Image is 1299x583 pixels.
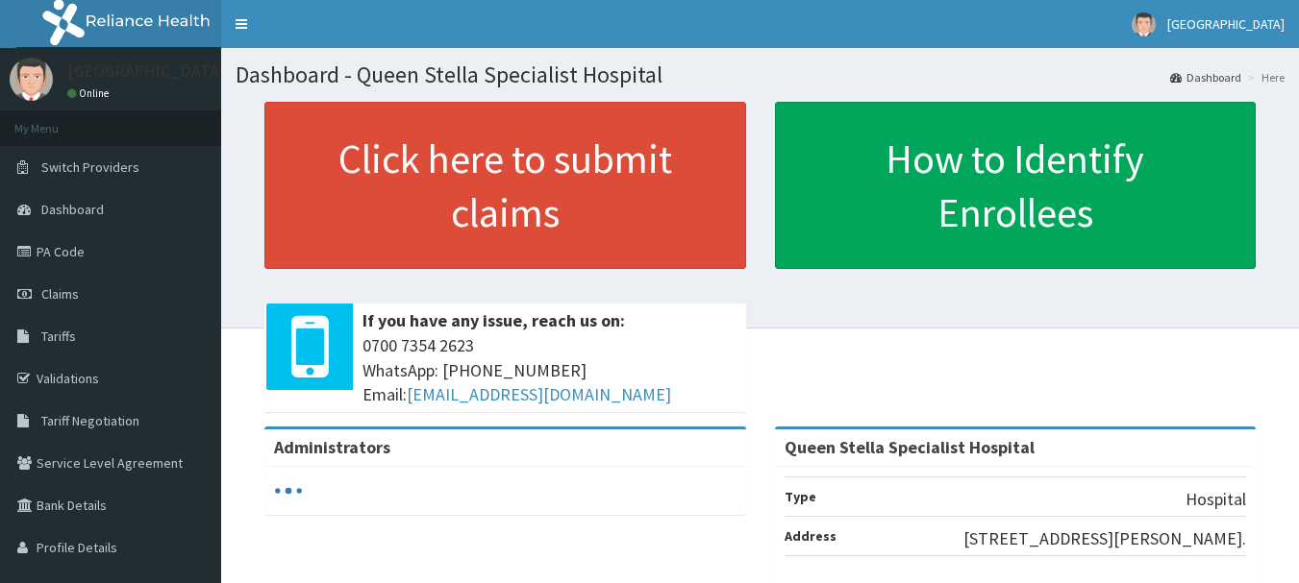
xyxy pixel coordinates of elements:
img: User Image [10,58,53,101]
b: If you have any issue, reach us on: [362,309,625,331]
span: Claims [41,285,79,303]
span: Tariffs [41,328,76,345]
strong: Queen Stella Specialist Hospital [785,436,1035,458]
span: Switch Providers [41,158,139,176]
span: [GEOGRAPHIC_DATA] [1167,15,1285,33]
b: Address [785,527,837,545]
a: Click here to submit claims [264,102,746,269]
span: Dashboard [41,201,104,218]
li: Here [1243,69,1285,85]
b: Administrators [274,436,390,458]
span: Tariff Negotiation [41,412,139,429]
p: Hospital [1186,487,1246,512]
span: 0700 7354 2623 WhatsApp: [PHONE_NUMBER] Email: [362,333,737,407]
a: How to Identify Enrollees [775,102,1257,269]
svg: audio-loading [274,476,303,505]
img: User Image [1132,12,1156,36]
p: [GEOGRAPHIC_DATA] [67,62,226,80]
h1: Dashboard - Queen Stella Specialist Hospital [236,62,1285,87]
a: Dashboard [1170,69,1241,85]
a: [EMAIL_ADDRESS][DOMAIN_NAME] [407,383,671,405]
p: [STREET_ADDRESS][PERSON_NAME]. [963,526,1246,551]
a: Online [67,86,113,100]
b: Type [785,488,816,505]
